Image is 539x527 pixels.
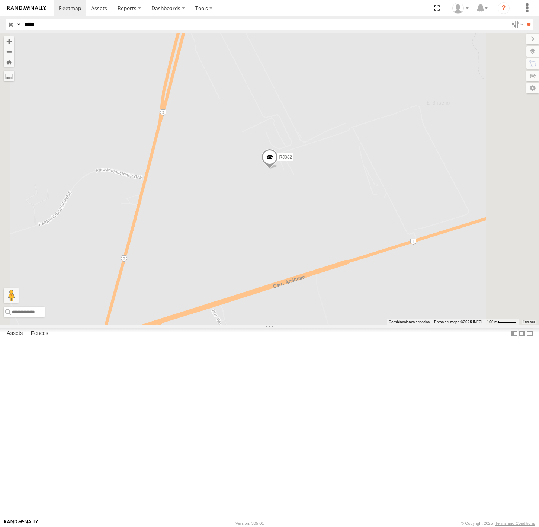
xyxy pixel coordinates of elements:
[485,319,519,325] button: Escala del mapa: 100 m por 47 píxeles
[4,288,19,303] button: Arrastra al hombrecito al mapa para abrir Street View
[16,19,22,30] label: Search Query
[526,328,533,339] label: Hide Summary Table
[487,320,498,324] span: 100 m
[4,71,14,81] label: Measure
[450,3,471,14] div: Josue Jimenez
[4,57,14,67] button: Zoom Home
[389,319,430,325] button: Combinaciones de teclas
[498,2,510,14] i: ?
[27,329,52,339] label: Fences
[279,154,292,160] span: RJ082
[518,328,526,339] label: Dock Summary Table to the Right
[4,520,38,527] a: Visit our Website
[508,19,524,30] label: Search Filter Options
[526,83,539,93] label: Map Settings
[4,36,14,47] button: Zoom in
[511,328,518,339] label: Dock Summary Table to the Left
[434,320,482,324] span: Datos del mapa ©2025 INEGI
[4,47,14,57] button: Zoom out
[235,521,264,526] div: Version: 305.01
[7,6,46,11] img: rand-logo.svg
[495,521,535,526] a: Terms and Conditions
[461,521,535,526] div: © Copyright 2025 -
[523,320,535,323] a: Términos
[3,329,26,339] label: Assets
